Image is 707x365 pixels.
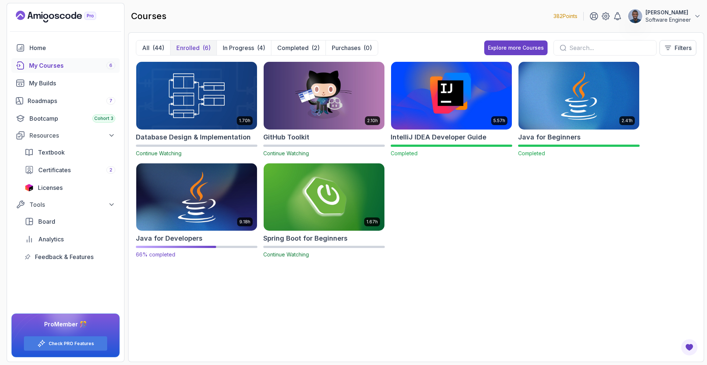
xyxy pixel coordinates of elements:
h2: Spring Boot for Beginners [263,233,348,244]
p: In Progress [223,43,254,52]
a: Database Design & Implementation card1.70hDatabase Design & ImplementationContinue Watching [136,61,257,157]
img: Java for Developers card [133,162,260,233]
img: GitHub Toolkit card [264,62,384,130]
a: builds [11,76,120,91]
p: 9.18h [239,219,250,225]
button: Enrolled(6) [170,40,217,55]
p: [PERSON_NAME] [646,9,691,16]
span: Continue Watching [263,251,309,258]
div: Resources [29,131,115,140]
div: Explore more Courses [488,44,544,52]
a: Java for Beginners card2.41hJava for BeginnersCompleted [518,61,640,157]
span: Completed [391,150,418,156]
p: All [142,43,150,52]
a: board [20,214,120,229]
div: (4) [257,43,265,52]
button: Resources [11,129,120,142]
h2: GitHub Toolkit [263,132,309,142]
a: Landing page [16,11,113,22]
span: 2 [109,167,112,173]
img: jetbrains icon [25,184,34,191]
span: Textbook [38,148,65,157]
span: Licenses [38,183,63,192]
span: 6 [109,63,112,68]
span: Continue Watching [136,150,182,156]
p: Enrolled [176,43,200,52]
span: Analytics [38,235,64,244]
span: Board [38,217,55,226]
p: 1.70h [239,118,250,124]
input: Search... [569,43,650,52]
img: Spring Boot for Beginners card [264,163,384,231]
a: certificates [20,163,120,177]
span: Feedback & Features [35,252,94,261]
a: roadmaps [11,93,120,108]
button: In Progress(4) [217,40,271,55]
p: 2.10h [367,118,378,124]
button: All(44) [136,40,170,55]
h2: Java for Beginners [518,132,581,142]
img: Java for Beginners card [518,62,639,130]
span: Completed [518,150,545,156]
span: 66% completed [136,251,175,258]
span: Continue Watching [263,150,309,156]
p: Software Engineer [646,16,691,24]
img: IntelliJ IDEA Developer Guide card [391,62,512,130]
span: 7 [109,98,112,104]
span: Cohort 3 [94,116,113,121]
h2: IntelliJ IDEA Developer Guide [391,132,486,142]
button: Open Feedback Button [680,339,698,356]
div: My Builds [29,79,115,88]
button: user profile image[PERSON_NAME]Software Engineer [628,9,701,24]
button: Tools [11,198,120,211]
div: (6) [203,43,211,52]
a: GitHub Toolkit card2.10hGitHub ToolkitContinue Watching [263,61,385,157]
button: Filters [659,40,696,56]
div: (0) [363,43,372,52]
div: My Courses [29,61,115,70]
img: user profile image [628,9,642,23]
a: Spring Boot for Beginners card1.67hSpring Boot for BeginnersContinue Watching [263,163,385,259]
button: Purchases(0) [326,40,378,55]
p: 2.41h [622,118,633,124]
a: analytics [20,232,120,247]
h2: Java for Developers [136,233,203,244]
span: Certificates [38,166,71,174]
img: Database Design & Implementation card [136,62,257,130]
a: home [11,40,120,55]
div: Home [29,43,115,52]
h2: Database Design & Implementation [136,132,251,142]
button: Check PRO Features [24,336,108,351]
button: Completed(2) [271,40,326,55]
div: Roadmaps [28,96,115,105]
button: Explore more Courses [484,40,548,55]
div: Bootcamp [29,114,115,123]
a: bootcamp [11,111,120,126]
div: (44) [152,43,164,52]
a: Check PRO Features [49,341,94,347]
p: Completed [277,43,309,52]
a: IntelliJ IDEA Developer Guide card5.57hIntelliJ IDEA Developer GuideCompleted [391,61,512,157]
p: 1.67h [366,219,378,225]
p: Filters [675,43,692,52]
a: Java for Developers card9.18hJava for Developers66% completed [136,163,257,259]
a: feedback [20,249,120,264]
a: licenses [20,180,120,195]
a: textbook [20,145,120,160]
h2: courses [131,10,166,22]
p: Purchases [332,43,360,52]
p: 5.57h [493,118,505,124]
p: 382 Points [553,13,577,20]
a: courses [11,58,120,73]
div: (2) [312,43,320,52]
div: Tools [29,200,115,209]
